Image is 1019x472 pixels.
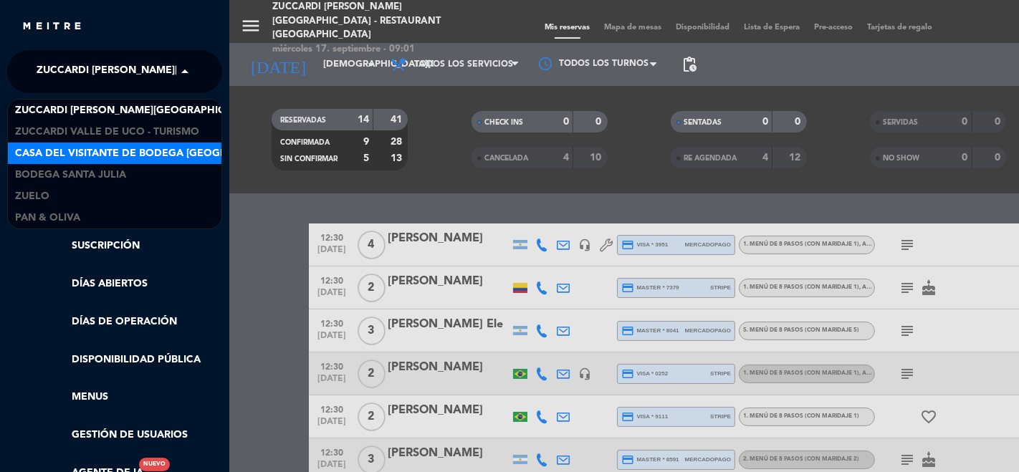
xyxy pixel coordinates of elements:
[36,314,222,330] a: Días de Operación
[15,102,442,119] span: Zuccardi [PERSON_NAME][GEOGRAPHIC_DATA] - Restaurant [GEOGRAPHIC_DATA]
[15,145,375,162] span: Casa del Visitante de Bodega [GEOGRAPHIC_DATA][PERSON_NAME]
[21,21,82,32] img: MEITRE
[139,458,170,471] div: Nuevo
[36,427,222,443] a: Gestión de usuarios
[15,188,49,205] span: Zuelo
[37,57,464,87] span: Zuccardi [PERSON_NAME][GEOGRAPHIC_DATA] - Restaurant [GEOGRAPHIC_DATA]
[15,124,199,140] span: Zuccardi Valle de Uco - Turismo
[15,167,126,183] span: Bodega Santa Julia
[36,238,222,254] a: Suscripción
[36,389,222,405] a: Menus
[36,276,222,292] a: Días abiertos
[15,210,80,226] span: Pan & Oliva
[36,352,222,368] a: Disponibilidad pública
